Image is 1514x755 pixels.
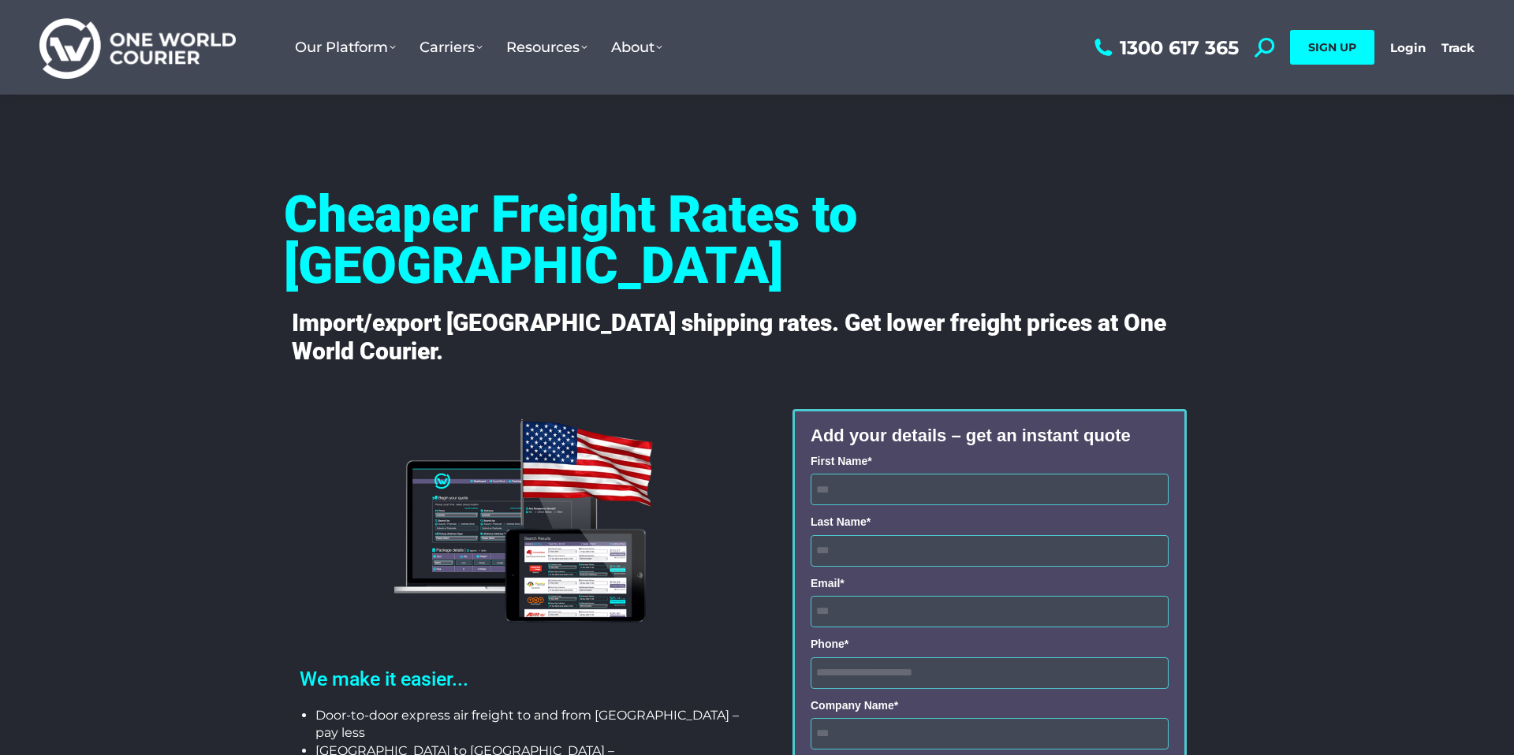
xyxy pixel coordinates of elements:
h4: Import/export [GEOGRAPHIC_DATA] shipping rates. Get lower freight prices at One World Courier. [292,309,1222,366]
a: Login [1390,40,1426,55]
label: Email* [811,575,1169,592]
label: First Name* [811,452,1169,470]
span: About [611,39,662,56]
label: Phone* [811,635,1169,653]
a: Carriers [408,23,494,72]
label: Company Name* [811,697,1169,714]
label: Last Name* [811,513,1169,530]
span: Our Platform [295,39,396,56]
a: SIGN UP [1290,30,1374,65]
h2: We make it easier... [300,668,749,691]
img: One World Courier [39,16,236,80]
span: Resources [506,39,587,56]
li: Door-to-door express air freight to and from [GEOGRAPHIC_DATA] – pay less [315,707,749,742]
img: usa-owc-back-end-computer [394,391,654,651]
a: Track [1441,40,1475,55]
span: Carriers [420,39,483,56]
a: Resources [494,23,599,72]
a: About [599,23,674,72]
a: Our Platform [283,23,408,72]
div: Add your details – get an instant quote [811,427,1169,444]
span: SIGN UP [1308,40,1356,54]
a: 1300 617 365 [1091,38,1239,58]
h4: Cheaper Freight Rates to [GEOGRAPHIC_DATA] [284,189,1230,292]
